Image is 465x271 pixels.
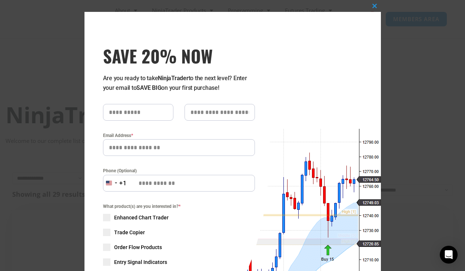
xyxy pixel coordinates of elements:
[114,258,167,266] span: Entry Signal Indicators
[103,132,255,139] label: Email Address
[440,246,458,264] div: Open Intercom Messenger
[103,258,255,266] label: Entry Signal Indicators
[114,244,162,251] span: Order Flow Products
[114,229,145,236] span: Trade Copier
[103,229,255,236] label: Trade Copier
[103,175,127,192] button: Selected country
[103,214,255,221] label: Enhanced Chart Trader
[136,84,161,91] strong: SAVE BIG
[103,74,255,93] p: Are you ready to take to the next level? Enter your email to on your first purchase!
[114,214,169,221] span: Enhanced Chart Trader
[119,179,127,188] div: +1
[103,45,255,66] span: SAVE 20% NOW
[103,203,255,210] span: What product(s) are you interested in?
[158,75,188,82] strong: NinjaTrader
[103,244,255,251] label: Order Flow Products
[103,167,255,174] label: Phone (Optional)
